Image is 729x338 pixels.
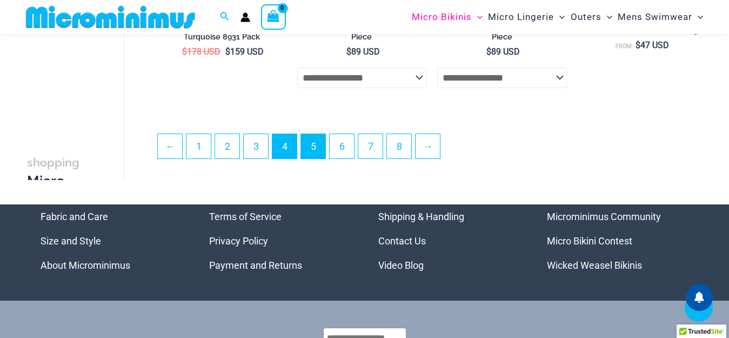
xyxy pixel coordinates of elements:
span: Menu Toggle [472,3,483,31]
span: Page 4 [272,134,297,158]
a: Microminimus Community [547,211,661,222]
nav: Site Navigation [407,2,707,32]
a: Wicked Weasel Bikinis [547,260,642,271]
span: Menu Toggle [692,3,703,31]
a: Micro Bikini Contest [547,235,632,247]
a: Page 8 [387,134,411,158]
bdi: 89 USD [346,47,380,57]
a: Video Blog [378,260,424,271]
bdi: 159 USD [225,47,264,57]
span: Outers [571,3,601,31]
nav: Menu [209,204,351,277]
span: Micro Bikinis [412,3,472,31]
a: OutersMenu ToggleMenu Toggle [568,3,615,31]
span: $ [182,47,187,57]
a: Mens SwimwearMenu ToggleMenu Toggle [615,3,706,31]
a: Page 7 [358,134,383,158]
a: ← [158,134,182,158]
bdi: 47 USD [636,40,669,50]
bdi: 89 USD [486,47,520,57]
a: Contact Us [378,235,426,247]
a: → [416,134,440,158]
a: About Microminimus [41,260,130,271]
span: $ [636,40,640,50]
nav: Menu [547,204,689,277]
img: MM SHOP LOGO FLAT [22,5,199,29]
aside: Footer Widget 1 [41,204,183,277]
aside: Footer Widget 2 [209,204,351,277]
a: Size and Style [41,235,101,247]
a: Page 1 [186,134,211,158]
span: Mens Swimwear [618,3,692,31]
nav: Menu [378,204,520,277]
a: Shipping & Handling [378,211,464,222]
a: Page 5 [301,134,325,158]
a: Page 2 [215,134,239,158]
h3: Micro Bikinis [27,153,86,208]
aside: Footer Widget 3 [378,204,520,277]
a: Page 3 [244,134,268,158]
a: Page 6 [330,134,354,158]
a: View Shopping Cart, empty [261,4,286,29]
a: Payment and Returns [209,260,302,271]
a: Privacy Policy [209,235,268,247]
a: Fabric and Care [41,211,108,222]
span: Micro Lingerie [488,3,554,31]
nav: Menu [41,204,183,277]
span: $ [346,47,351,57]
span: From: [616,43,633,50]
bdi: 178 USD [182,47,220,57]
a: Search icon link [220,10,230,24]
span: Menu Toggle [554,3,565,31]
span: Menu Toggle [601,3,612,31]
span: $ [486,47,491,57]
a: Micro LingerieMenu ToggleMenu Toggle [485,3,567,31]
a: Terms of Service [209,211,282,222]
span: shopping [27,156,79,169]
aside: Footer Widget 4 [547,204,689,277]
a: Account icon link [240,12,250,22]
a: Micro BikinisMenu ToggleMenu Toggle [409,3,485,31]
nav: Product Pagination [157,134,707,165]
span: $ [225,47,230,57]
